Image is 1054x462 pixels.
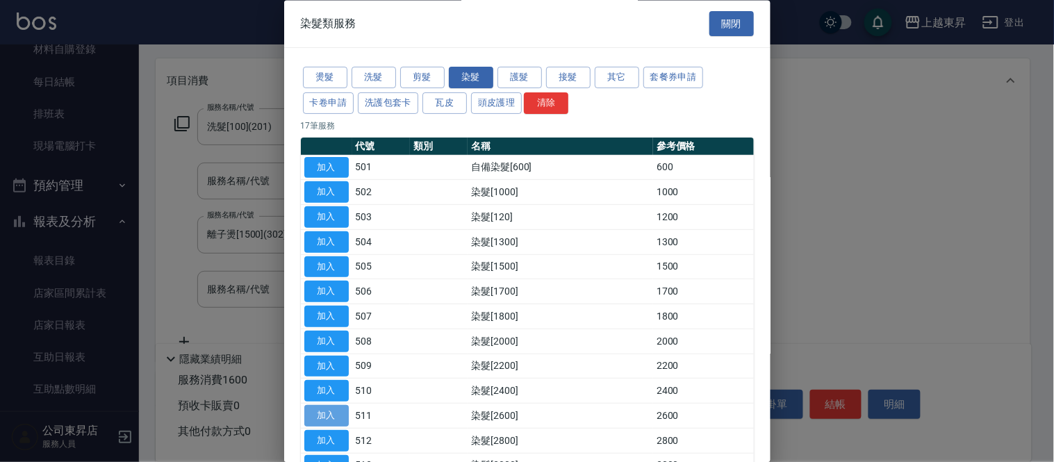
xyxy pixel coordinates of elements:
button: 加入 [304,331,349,352]
td: 1500 [653,255,754,280]
th: 代號 [352,138,410,156]
button: 洗髮 [352,67,396,89]
td: 1800 [653,304,754,329]
td: 1000 [653,180,754,205]
button: 加入 [304,256,349,278]
td: 染髮[2400] [468,379,653,404]
span: 染髮類服務 [301,17,356,31]
button: 加入 [304,406,349,427]
td: 2200 [653,354,754,379]
td: 染髮[1300] [468,230,653,255]
button: 頭皮護理 [471,92,522,114]
td: 504 [352,230,410,255]
td: 600 [653,156,754,181]
button: 加入 [304,381,349,402]
button: 瓦皮 [422,92,467,114]
button: 護髮 [497,67,542,89]
td: 染髮[2000] [468,329,653,354]
button: 加入 [304,157,349,179]
td: 染髮[1800] [468,304,653,329]
button: 加入 [304,430,349,452]
td: 1200 [653,205,754,230]
button: 加入 [304,231,349,253]
td: 自備染髮[600] [468,156,653,181]
td: 506 [352,279,410,304]
td: 502 [352,180,410,205]
td: 染髮[2200] [468,354,653,379]
td: 511 [352,404,410,429]
th: 類別 [410,138,468,156]
td: 2800 [653,429,754,454]
button: 加入 [304,281,349,303]
button: 加入 [304,306,349,328]
button: 洗護包套卡 [358,92,418,114]
button: 接髮 [546,67,591,89]
td: 染髮[2600] [468,404,653,429]
td: 2600 [653,404,754,429]
p: 17 筆服務 [301,119,754,132]
button: 剪髮 [400,67,445,89]
td: 1700 [653,279,754,304]
button: 燙髮 [303,67,347,89]
button: 加入 [304,207,349,229]
td: 510 [352,379,410,404]
button: 染髮 [449,67,493,89]
button: 加入 [304,182,349,204]
th: 名稱 [468,138,653,156]
button: 清除 [524,92,568,114]
td: 2400 [653,379,754,404]
td: 2000 [653,329,754,354]
td: 染髮[2800] [468,429,653,454]
td: 501 [352,156,410,181]
td: 503 [352,205,410,230]
td: 507 [352,304,410,329]
button: 關閉 [709,11,754,37]
td: 1300 [653,230,754,255]
button: 卡卷申請 [303,92,354,114]
td: 染髮[1700] [468,279,653,304]
td: 509 [352,354,410,379]
td: 505 [352,255,410,280]
td: 染髮[1500] [468,255,653,280]
button: 加入 [304,356,349,377]
td: 508 [352,329,410,354]
td: 512 [352,429,410,454]
button: 其它 [595,67,639,89]
td: 染髮[120] [468,205,653,230]
button: 套餐券申請 [643,67,704,89]
th: 參考價格 [653,138,754,156]
td: 染髮[1000] [468,180,653,205]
